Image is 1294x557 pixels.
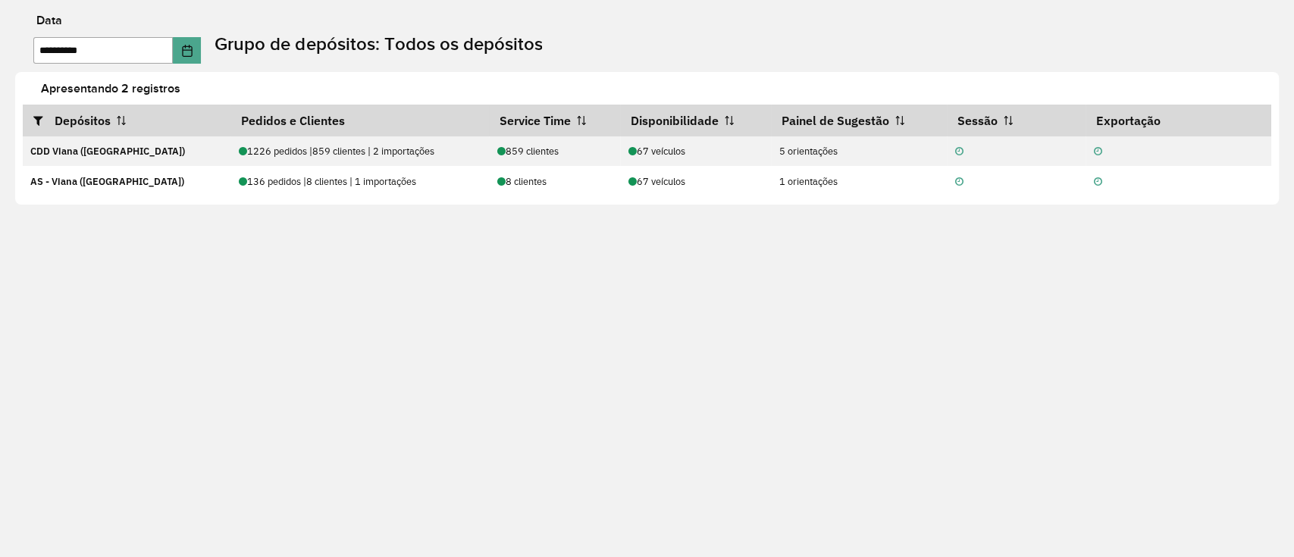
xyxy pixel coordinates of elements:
[33,114,55,127] i: Abrir/fechar filtros
[30,145,185,158] strong: CDD Viana ([GEOGRAPHIC_DATA])
[779,174,938,189] div: 1 orientações
[954,177,963,187] i: Não realizada
[620,105,772,136] th: Disponibilidade
[1086,105,1271,136] th: Exportação
[771,105,946,136] th: Painel de Sugestão
[779,144,938,158] div: 5 orientações
[173,37,202,64] button: Choose Date
[230,105,489,136] th: Pedidos e Clientes
[947,105,1086,136] th: Sessão
[628,174,763,189] div: 67 veículos
[239,144,481,158] div: 1226 pedidos | 859 clientes | 2 importações
[1094,177,1102,187] i: Não realizada
[30,175,184,188] strong: AS - Viana ([GEOGRAPHIC_DATA])
[628,144,763,158] div: 67 veículos
[239,174,481,189] div: 136 pedidos | 8 clientes | 1 importações
[36,11,62,30] label: Data
[497,175,547,188] span: 8 clientes
[489,105,620,136] th: Service Time
[497,145,559,158] span: 859 clientes
[23,105,230,136] th: Depósitos
[954,147,963,157] i: Não realizada
[1094,147,1102,157] i: Não realizada
[215,30,542,58] label: Grupo de depósitos: Todos os depósitos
